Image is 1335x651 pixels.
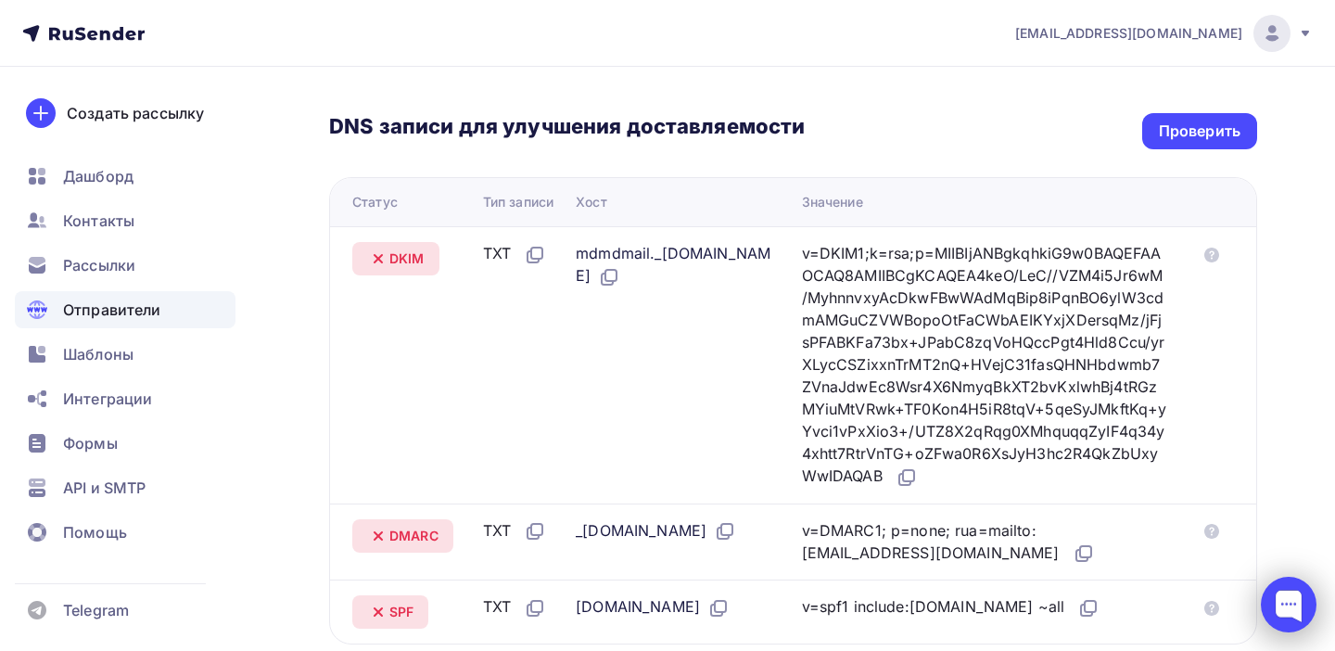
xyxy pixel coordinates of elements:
[15,202,235,239] a: Контакты
[63,343,133,365] span: Шаблоны
[15,336,235,373] a: Шаблоны
[15,291,235,328] a: Отправители
[802,595,1100,619] div: v=spf1 include:[DOMAIN_NAME] ~all
[483,193,553,211] div: Тип записи
[63,477,146,499] span: API и SMTP
[1159,121,1240,142] div: Проверить
[15,425,235,462] a: Формы
[63,432,118,454] span: Формы
[15,158,235,195] a: Дашборд
[576,519,736,543] div: _[DOMAIN_NAME]
[802,193,863,211] div: Значение
[483,519,546,543] div: TXT
[1015,15,1313,52] a: [EMAIL_ADDRESS][DOMAIN_NAME]
[576,193,607,211] div: Хост
[1015,24,1242,43] span: [EMAIL_ADDRESS][DOMAIN_NAME]
[63,254,135,276] span: Рассылки
[63,165,133,187] span: Дашборд
[576,242,772,288] div: mdmdmail._[DOMAIN_NAME]
[483,595,546,619] div: TXT
[63,521,127,543] span: Помощь
[329,113,805,143] h3: DNS записи для улучшения доставляемости
[15,247,235,284] a: Рассылки
[389,527,439,545] span: DMARC
[576,595,730,619] div: [DOMAIN_NAME]
[63,388,152,410] span: Интеграции
[63,210,134,232] span: Контакты
[63,299,161,321] span: Отправители
[352,193,398,211] div: Статус
[483,242,546,266] div: TXT
[63,599,129,621] span: Telegram
[802,242,1167,489] div: v=DKIM1;k=rsa;p=MIIBIjANBgkqhkiG9w0BAQEFAAOCAQ8AMIIBCgKCAQEA4keO/LeC//VZM4i5Jr6wM/MyhnnvxyAcDkwFB...
[389,249,425,268] span: DKIM
[802,519,1167,566] div: v=DMARC1; p=none; rua=mailto:[EMAIL_ADDRESS][DOMAIN_NAME]
[67,102,204,124] div: Создать рассылку
[389,603,413,621] span: SPF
